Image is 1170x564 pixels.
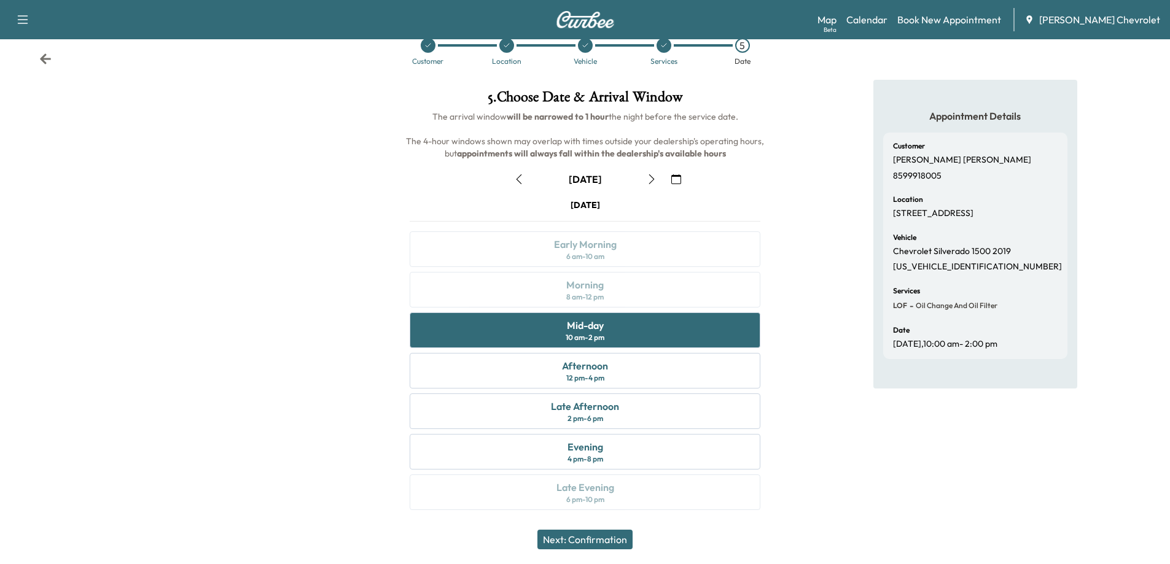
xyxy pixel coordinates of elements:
div: 2 pm - 6 pm [567,414,603,423]
div: Afternoon [562,358,608,373]
h5: Appointment Details [883,109,1067,123]
h6: Vehicle [893,234,916,241]
div: [DATE] [571,199,600,211]
p: [US_VEHICLE_IDENTIFICATION_NUMBER] [893,261,1062,272]
div: Mid-day [567,318,604,333]
b: appointments will always fall within the dealership's available hours [457,148,726,159]
span: LOF [893,301,907,311]
h6: Location [893,196,923,203]
h6: Date [893,326,910,334]
div: Late Afternoon [551,399,619,414]
p: [PERSON_NAME] [PERSON_NAME] [893,155,1031,166]
div: Back [39,53,52,65]
img: Curbee Logo [556,11,615,28]
p: [DATE] , 10:00 am - 2:00 pm [893,339,997,350]
p: [STREET_ADDRESS] [893,208,973,219]
div: Customer [412,58,443,65]
span: Oil Change and Oil Filter [913,301,997,311]
span: The arrival window the night before the service date. The 4-hour windows shown may overlap with t... [406,111,766,159]
a: MapBeta [817,12,837,27]
h6: Services [893,287,920,295]
div: [DATE] [569,172,602,186]
div: 5 [735,38,750,53]
div: Date [735,58,751,65]
div: Beta [824,25,837,34]
p: 8599918005 [893,171,942,182]
div: Vehicle [574,58,597,65]
h1: 5 . Choose Date & Arrival Window [400,90,770,110]
div: 10 am - 2 pm [566,333,604,342]
b: will be narrowed to 1 hour [507,111,609,122]
p: Chevrolet Silverado 1500 2019 [893,246,1011,257]
button: Next: Confirmation [537,530,633,549]
div: Services [650,58,677,65]
div: Evening [567,439,603,454]
div: Location [492,58,521,65]
h6: Customer [893,142,925,150]
div: 4 pm - 8 pm [567,454,603,464]
a: Book New Appointment [897,12,1001,27]
a: Calendar [846,12,887,27]
span: [PERSON_NAME] Chevrolet [1039,12,1160,27]
span: - [907,299,913,312]
div: 12 pm - 4 pm [566,373,604,383]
